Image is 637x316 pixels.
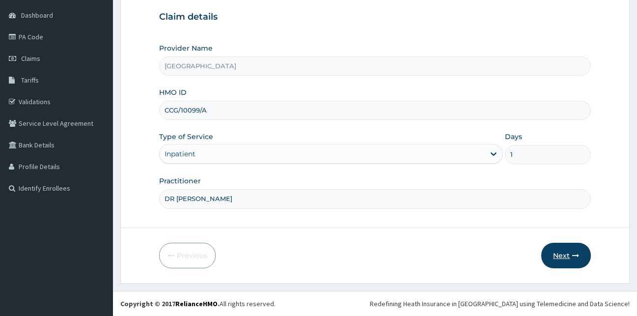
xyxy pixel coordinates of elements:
div: Redefining Heath Insurance in [GEOGRAPHIC_DATA] using Telemedicine and Data Science! [370,299,630,309]
footer: All rights reserved. [113,291,637,316]
input: Enter Name [159,189,591,208]
label: Practitioner [159,176,201,186]
label: Days [505,132,522,142]
span: Dashboard [21,11,53,20]
label: Type of Service [159,132,213,142]
span: Claims [21,54,40,63]
a: RelianceHMO [175,299,218,308]
button: Next [541,243,591,268]
h3: Claim details [159,12,591,23]
input: Enter HMO ID [159,101,591,120]
label: HMO ID [159,87,187,97]
label: Provider Name [159,43,213,53]
span: Tariffs [21,76,39,85]
div: Inpatient [165,149,195,159]
strong: Copyright © 2017 . [120,299,220,308]
button: Previous [159,243,216,268]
